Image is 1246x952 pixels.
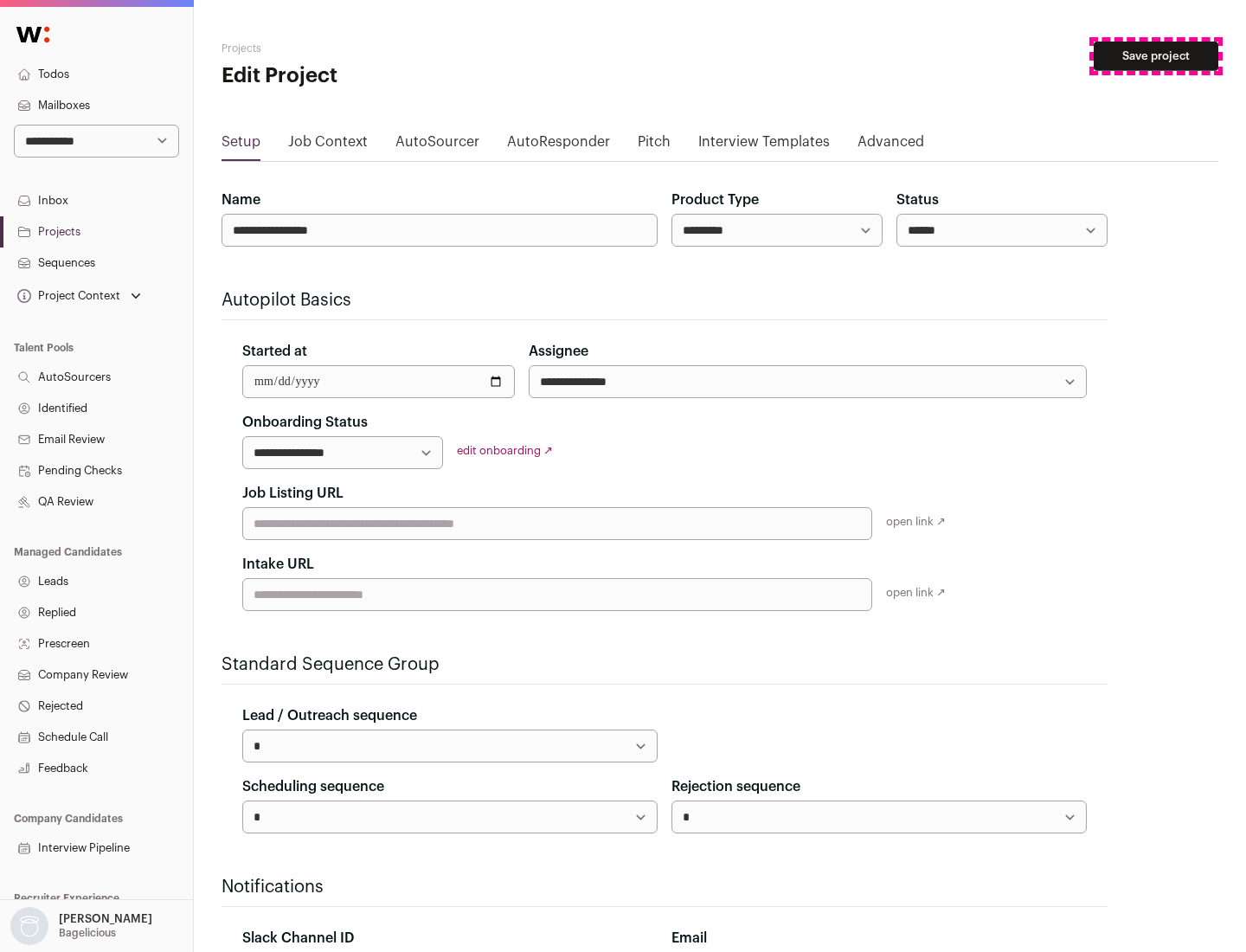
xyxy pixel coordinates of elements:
[59,926,116,940] p: Bagelicious
[242,776,384,797] label: Scheduling sequence
[896,190,939,210] label: Status
[242,928,354,949] label: Slack Channel ID
[222,62,554,90] h1: Edit Project
[14,284,145,308] button: Open dropdown
[242,341,307,362] label: Started at
[222,42,554,55] h2: Projects
[671,776,800,797] label: Rejection sequence
[242,705,417,726] label: Lead / Outreach sequence
[529,341,588,362] label: Assignee
[222,875,1108,899] h2: Notifications
[288,132,368,159] a: Job Context
[14,289,120,303] div: Project Context
[857,132,924,159] a: Advanced
[10,907,48,945] img: nopic.png
[222,653,1108,677] h2: Standard Sequence Group
[242,554,314,575] label: Intake URL
[1094,42,1218,71] button: Save project
[457,445,553,456] a: edit onboarding ↗
[638,132,671,159] a: Pitch
[507,132,610,159] a: AutoResponder
[7,907,156,945] button: Open dropdown
[395,132,479,159] a: AutoSourcer
[7,17,59,52] img: Wellfound
[222,132,260,159] a: Setup
[242,483,344,504] label: Job Listing URL
[222,190,260,210] label: Name
[671,928,1087,949] div: Email
[59,912,152,926] p: [PERSON_NAME]
[698,132,830,159] a: Interview Templates
[222,288,1108,312] h2: Autopilot Basics
[242,412,368,433] label: Onboarding Status
[671,190,759,210] label: Product Type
